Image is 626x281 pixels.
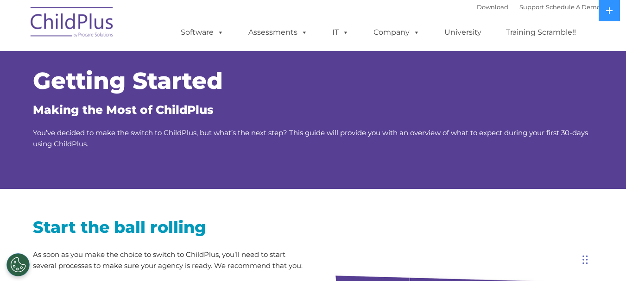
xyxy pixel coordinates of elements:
[26,0,119,47] img: ChildPlus by Procare Solutions
[33,217,306,237] h2: Start the ball rolling
[33,128,588,148] span: You’ve decided to make the switch to ChildPlus, but what’s the next step? This guide will provide...
[364,23,429,42] a: Company
[580,237,626,281] iframe: Chat Widget
[33,103,214,117] span: Making the Most of ChildPlus
[239,23,317,42] a: Assessments
[477,3,508,11] a: Download
[497,23,585,42] a: Training Scramble!!
[435,23,491,42] a: University
[33,249,306,271] p: As soon as you make the choice to switch to ChildPlus, you’ll need to start several processes to ...
[477,3,601,11] font: |
[323,23,358,42] a: IT
[582,246,588,274] div: Drag
[171,23,233,42] a: Software
[6,253,30,276] button: Cookies Settings
[519,3,544,11] a: Support
[546,3,601,11] a: Schedule A Demo
[33,67,223,95] span: Getting Started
